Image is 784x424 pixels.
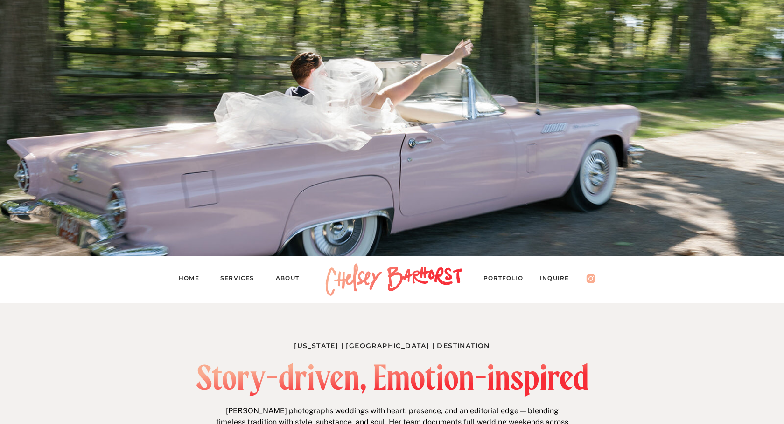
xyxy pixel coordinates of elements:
a: About [276,273,308,286]
h1: [US_STATE] | [GEOGRAPHIC_DATA] | Destination [293,340,491,350]
a: Inquire [540,273,578,286]
a: Home [179,273,207,286]
a: PORTFOLIO [483,273,532,286]
a: Services [220,273,262,286]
